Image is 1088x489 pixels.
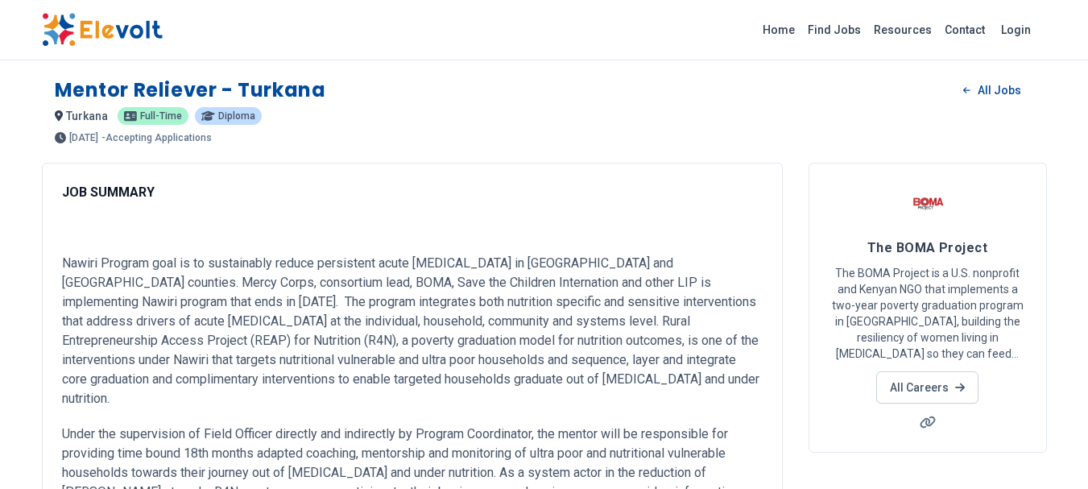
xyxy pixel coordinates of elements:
[218,111,255,121] span: Diploma
[950,78,1033,102] a: All Jobs
[908,183,948,223] img: The BOMA Project
[867,240,987,255] span: The BOMA Project
[756,17,801,43] a: Home
[62,254,763,408] p: Nawiri Program goal is to sustainably reduce persistent acute [MEDICAL_DATA] in [GEOGRAPHIC_DATA]...
[991,14,1040,46] a: Login
[140,111,182,121] span: Full-time
[867,17,938,43] a: Resources
[876,371,978,404] a: All Careers
[829,265,1027,362] p: The BOMA Project is a U.S. nonprofit and Kenyan NGO that implements a two-year poverty graduation...
[69,133,98,143] span: [DATE]
[938,17,991,43] a: Contact
[42,13,163,47] img: Elevolt
[101,133,212,143] p: - Accepting Applications
[66,110,108,122] span: turkana
[801,17,867,43] a: Find Jobs
[55,77,326,103] h1: Mentor Reliever - Turkana
[62,184,155,200] strong: JOB SUMMARY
